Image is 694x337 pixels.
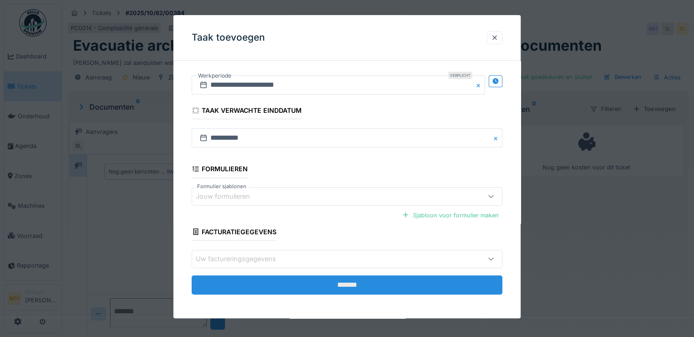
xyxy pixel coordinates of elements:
[192,225,277,241] div: Facturatiegegevens
[475,76,485,95] button: Close
[196,191,263,201] div: Jouw formulieren
[192,104,302,120] div: Taak verwachte einddatum
[398,209,502,221] div: Sjabloon voor formulier maken
[448,72,472,79] div: Verplicht
[195,183,248,190] label: Formulier sjablonen
[196,254,289,264] div: Uw factureringsgegevens
[192,32,265,43] h3: Taak toevoegen
[192,163,248,178] div: Formulieren
[197,71,232,81] label: Werkperiode
[492,129,502,148] button: Close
